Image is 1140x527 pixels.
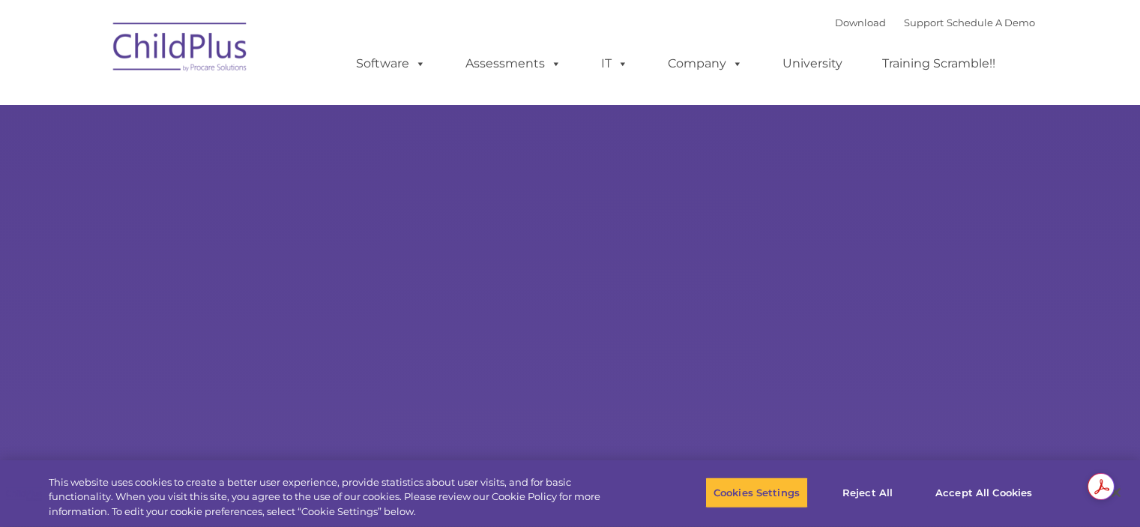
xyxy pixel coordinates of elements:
font: | [835,16,1035,28]
button: Cookies Settings [705,477,808,508]
a: University [767,49,857,79]
a: IT [586,49,643,79]
a: Training Scramble!! [867,49,1010,79]
button: Reject All [821,477,914,508]
div: This website uses cookies to create a better user experience, provide statistics about user visit... [49,475,627,520]
a: Assessments [450,49,576,79]
a: Download [835,16,886,28]
a: Company [653,49,758,79]
a: Schedule A Demo [947,16,1035,28]
a: Software [341,49,441,79]
img: ChildPlus by Procare Solutions [106,12,256,87]
a: Support [904,16,944,28]
button: Accept All Cookies [927,477,1040,508]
